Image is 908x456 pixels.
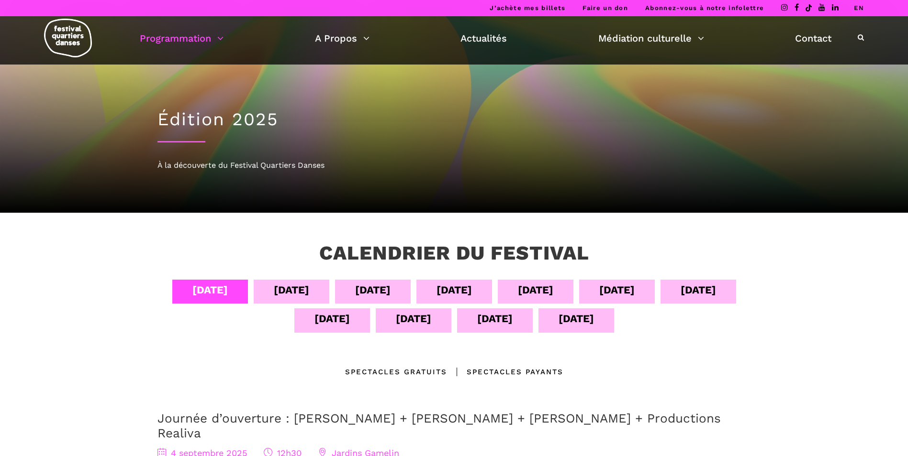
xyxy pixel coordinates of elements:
h1: Édition 2025 [157,109,751,130]
a: Abonnez-vous à notre infolettre [645,4,764,11]
a: Programmation [140,30,224,46]
div: [DATE] [396,310,431,327]
div: Spectacles gratuits [345,366,447,378]
a: Journée d’ouverture : [PERSON_NAME] + [PERSON_NAME] + [PERSON_NAME] + Productions Realiva [157,411,721,440]
div: [DATE] [681,282,716,298]
a: Médiation culturelle [598,30,704,46]
h3: Calendrier du festival [319,241,589,265]
a: Faire un don [583,4,628,11]
div: [DATE] [192,282,228,298]
img: logo-fqd-med [44,19,92,57]
div: [DATE] [518,282,553,298]
div: [DATE] [314,310,350,327]
div: [DATE] [274,282,309,298]
a: A Propos [315,30,370,46]
div: [DATE] [559,310,594,327]
div: Spectacles Payants [447,366,563,378]
a: EN [854,4,864,11]
a: Contact [795,30,831,46]
div: [DATE] [599,282,635,298]
div: [DATE] [477,310,513,327]
a: Actualités [460,30,507,46]
div: [DATE] [437,282,472,298]
div: À la découverte du Festival Quartiers Danses [157,159,751,172]
a: J’achète mes billets [490,4,565,11]
div: [DATE] [355,282,391,298]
